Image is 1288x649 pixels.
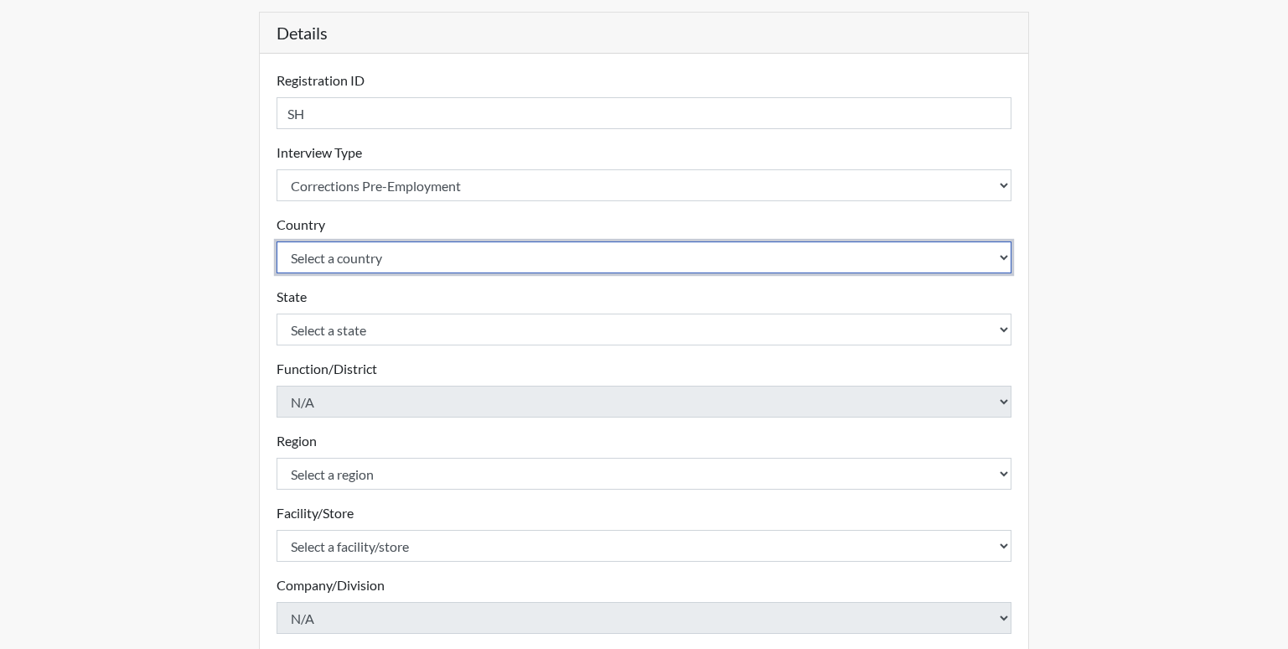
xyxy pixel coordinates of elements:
label: Company/Division [277,575,385,595]
label: Interview Type [277,143,362,163]
label: Function/District [277,359,377,379]
label: State [277,287,307,307]
input: Insert a Registration ID, which needs to be a unique alphanumeric value for each interviewee [277,97,1012,129]
label: Country [277,215,325,235]
label: Facility/Store [277,503,354,523]
label: Registration ID [277,70,365,91]
label: Region [277,431,317,451]
h5: Details [260,13,1029,54]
